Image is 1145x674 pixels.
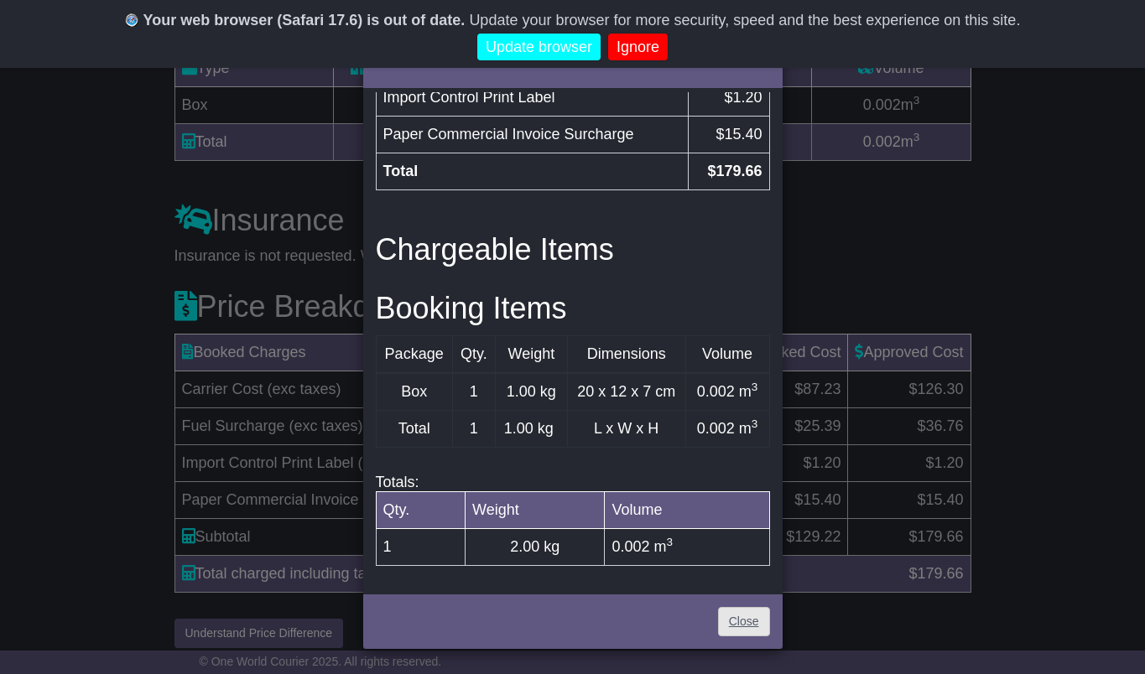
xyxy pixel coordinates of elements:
td: L x W x H [567,410,685,447]
td: $179.66 [688,153,769,190]
td: Volume [605,492,769,529]
td: 0.002 m [685,373,769,411]
a: Ignore [608,34,668,61]
td: Dimensions [567,335,685,373]
td: Total [376,153,688,190]
td: Import Control Print Label [376,80,688,117]
h3: Booking Items [376,292,770,325]
td: 20 x 12 x 7 cm [567,373,685,411]
td: 1 [376,529,466,566]
td: Volume [685,335,769,373]
td: Weight [495,335,567,373]
sup: 3 [752,381,758,393]
span: Totals: [376,474,419,490]
a: Update browser [477,34,601,61]
td: 1.00 kg [495,410,567,447]
td: 1.00 kg [495,373,567,411]
td: Qty. [376,492,466,529]
td: Package [376,335,452,373]
td: Weight [466,492,605,529]
td: Total [376,410,452,447]
span: 2.00 kg [510,538,559,555]
div: Box [383,381,445,403]
h3: Chargeable Items [376,233,770,267]
td: 1 [452,410,495,447]
span: 0.002 m [612,538,673,555]
td: 1 [452,373,495,411]
td: 0.002 m [685,410,769,447]
sup: 3 [667,536,674,548]
a: Close [718,607,770,636]
td: $1.20 [688,80,769,117]
td: Qty. [452,335,495,373]
sup: 3 [752,417,758,430]
td: Paper Commercial Invoice Surcharge [376,117,688,153]
td: $15.40 [688,117,769,153]
b: Your web browser (Safari 17.6) is out of date. [143,12,466,29]
span: Update your browser for more security, speed and the best experience on this site. [469,12,1020,29]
